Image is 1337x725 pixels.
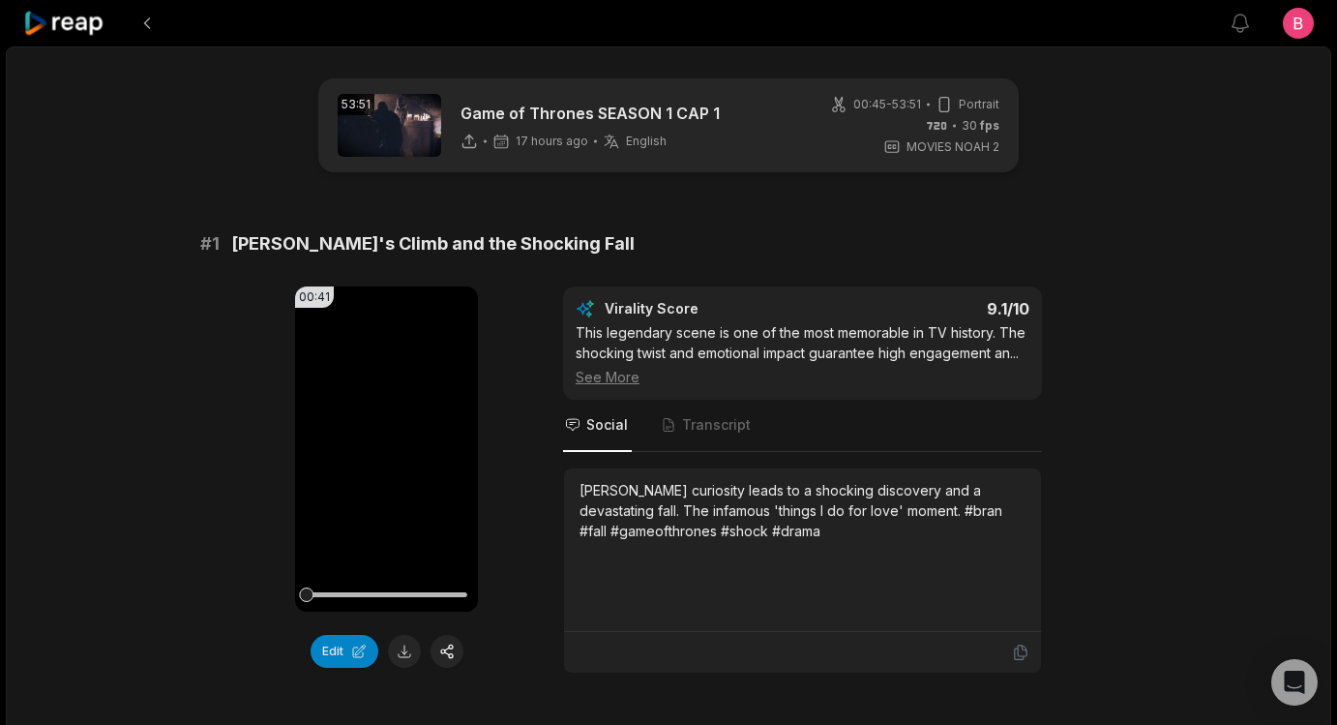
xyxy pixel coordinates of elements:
[605,299,813,318] div: Virality Score
[295,287,478,612] video: Your browser does not support mp4 format.
[200,230,220,257] span: # 1
[682,415,751,435] span: Transcript
[980,118,999,133] span: fps
[586,415,628,435] span: Social
[1271,659,1318,706] div: Open Intercom Messenger
[576,367,1029,387] div: See More
[461,102,720,125] p: Game of Thrones SEASON 1 CAP 1
[338,94,374,115] div: 53:51
[516,134,588,149] span: 17 hours ago
[626,134,667,149] span: English
[576,322,1029,387] div: This legendary scene is one of the most memorable in TV history. The shocking twist and emotional...
[959,96,999,113] span: Portrait
[231,230,635,257] span: [PERSON_NAME]'s Climb and the Shocking Fall
[822,299,1030,318] div: 9.1 /10
[906,138,999,156] span: MOVIES NOAH 2
[962,117,999,135] span: 30
[563,400,1042,452] nav: Tabs
[579,480,1025,541] div: [PERSON_NAME] curiosity leads to a shocking discovery and a devastating fall. The infamous 'thing...
[853,96,921,113] span: 00:45 - 53:51
[311,635,378,668] button: Edit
